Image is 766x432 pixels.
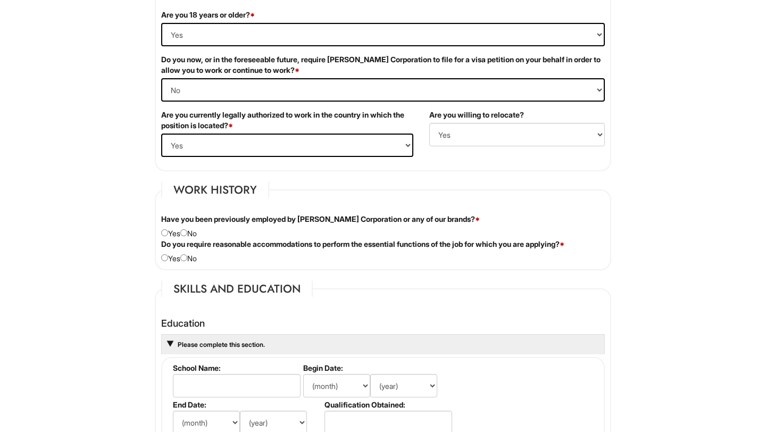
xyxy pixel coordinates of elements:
[161,54,605,76] label: Do you now, or in the foreseeable future, require [PERSON_NAME] Corporation to file for a visa pe...
[161,281,313,297] legend: Skills and Education
[161,214,480,225] label: Have you been previously employed by [PERSON_NAME] Corporation or any of our brands?
[161,239,564,250] label: Do you require reasonable accommodations to perform the essential functions of the job for which ...
[161,78,605,102] select: (Yes / No)
[161,110,413,131] label: Are you currently legally authorized to work in the country in which the position is located?
[161,23,605,46] select: (Yes / No)
[153,214,613,239] div: Yes No
[324,400,451,409] label: Qualification Obtained:
[429,110,524,120] label: Are you willing to relocate?
[153,239,613,264] div: Yes No
[161,10,255,20] label: Are you 18 years or older?
[177,340,265,348] a: Please complete this section.
[429,123,605,146] select: (Yes / No)
[161,134,413,157] select: (Yes / No)
[303,363,451,372] label: Begin Date:
[173,363,299,372] label: School Name:
[161,182,269,198] legend: Work History
[161,318,605,329] h4: Education
[173,400,320,409] label: End Date:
